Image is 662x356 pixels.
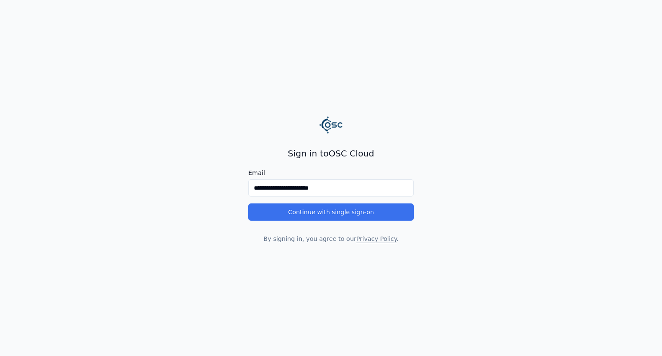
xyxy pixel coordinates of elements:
[248,203,414,221] button: Continue with single sign-on
[356,235,397,242] a: Privacy Policy
[319,113,343,137] img: Logo
[248,234,414,243] p: By signing in, you agree to our .
[248,147,414,159] h2: Sign in to OSC Cloud
[248,170,414,176] label: Email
